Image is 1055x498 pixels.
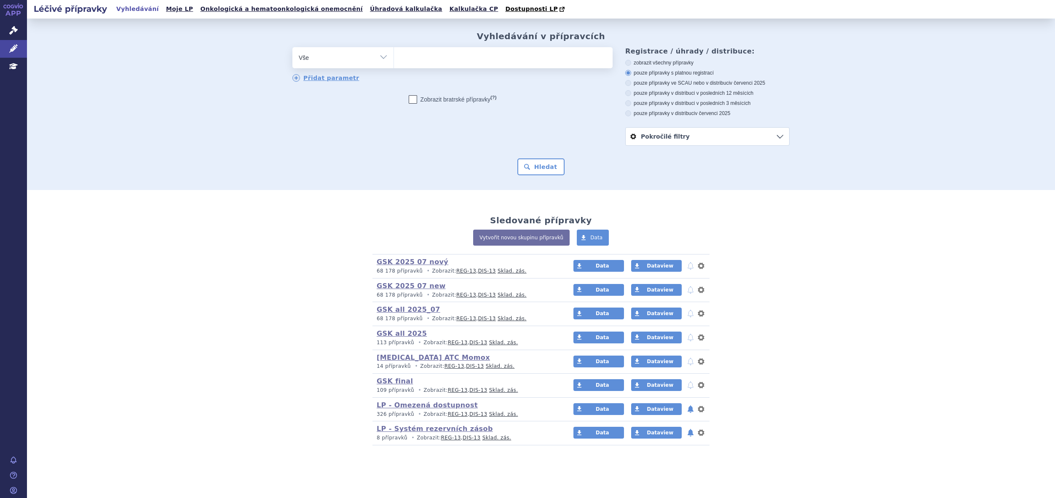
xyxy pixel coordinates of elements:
[686,332,695,343] button: notifikace
[686,285,695,295] button: notifikace
[292,74,359,82] a: Přidat parametr
[596,406,609,412] span: Data
[596,382,609,388] span: Data
[377,315,557,322] p: Zobrazit: ,
[377,387,557,394] p: Zobrazit: ,
[686,261,695,271] button: notifikace
[596,263,609,269] span: Data
[482,435,511,441] a: Sklad. zás.
[425,292,432,299] i: •
[647,430,673,436] span: Dataview
[425,268,432,275] i: •
[478,316,495,321] a: DIS-13
[647,311,673,316] span: Dataview
[631,308,682,319] a: Dataview
[505,5,558,12] span: Dostupnosti LP
[517,158,565,175] button: Hledat
[377,377,413,385] a: GSK final
[198,3,365,15] a: Onkologická a hematoonkologická onemocnění
[590,235,602,241] span: Data
[647,263,673,269] span: Dataview
[626,128,789,145] a: Pokročilé filtry
[647,335,673,340] span: Dataview
[456,316,476,321] a: REG-13
[730,80,765,86] span: v červenci 2025
[686,380,695,390] button: notifikace
[498,292,527,298] a: Sklad. zás.
[425,315,432,322] i: •
[489,411,518,417] a: Sklad. zás.
[686,308,695,319] button: notifikace
[596,311,609,316] span: Data
[577,230,609,246] a: Data
[377,329,427,337] a: GSK all 2025
[447,3,501,15] a: Kalkulačka CP
[625,47,790,55] h3: Registrace / úhrady / distribuce:
[469,340,487,345] a: DIS-13
[412,363,420,370] i: •
[377,268,423,274] span: 68 178 přípravků
[647,359,673,364] span: Dataview
[477,31,605,41] h2: Vyhledávání v přípravcích
[631,260,682,272] a: Dataview
[647,287,673,293] span: Dataview
[596,335,609,340] span: Data
[625,110,790,117] label: pouze přípravky v distribuci
[573,356,624,367] a: Data
[697,428,705,438] button: nastavení
[625,80,790,86] label: pouze přípravky ve SCAU nebo v distribuci
[490,215,592,225] h2: Sledované přípravky
[478,268,495,274] a: DIS-13
[489,387,518,393] a: Sklad. zás.
[448,340,468,345] a: REG-13
[469,411,487,417] a: DIS-13
[573,332,624,343] a: Data
[695,110,730,116] span: v červenci 2025
[377,282,446,290] a: GSK 2025 07 new
[377,292,423,298] span: 68 178 přípravků
[456,292,476,298] a: REG-13
[596,287,609,293] span: Data
[367,3,445,15] a: Úhradová kalkulačka
[377,305,440,313] a: GSK all 2025_07
[377,258,448,266] a: GSK 2025 07 nový
[631,403,682,415] a: Dataview
[377,411,557,418] p: Zobrazit: ,
[448,387,468,393] a: REG-13
[647,382,673,388] span: Dataview
[478,292,495,298] a: DIS-13
[377,316,423,321] span: 68 178 přípravků
[490,95,496,100] abbr: (?)
[573,379,624,391] a: Data
[686,404,695,414] button: notifikace
[631,332,682,343] a: Dataview
[573,403,624,415] a: Data
[441,435,461,441] a: REG-13
[686,428,695,438] button: notifikace
[114,3,161,15] a: Vyhledávání
[489,340,518,345] a: Sklad. zás.
[377,339,557,346] p: Zobrazit: ,
[377,411,414,417] span: 326 přípravků
[697,261,705,271] button: nastavení
[625,59,790,66] label: zobrazit všechny přípravky
[631,427,682,439] a: Dataview
[697,380,705,390] button: nastavení
[503,3,569,15] a: Dostupnosti LP
[377,268,557,275] p: Zobrazit: ,
[377,387,414,393] span: 109 přípravků
[697,308,705,319] button: nastavení
[444,363,464,369] a: REG-13
[596,359,609,364] span: Data
[377,434,557,442] p: Zobrazit: ,
[409,95,497,104] label: Zobrazit bratrské přípravky
[498,268,527,274] a: Sklad. zás.
[377,340,414,345] span: 113 přípravků
[463,435,480,441] a: DIS-13
[377,353,490,361] a: [MEDICAL_DATA] ATC Momox
[631,284,682,296] a: Dataview
[469,387,487,393] a: DIS-13
[466,363,484,369] a: DIS-13
[377,401,478,409] a: LP - Omezená dostupnost
[456,268,476,274] a: REG-13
